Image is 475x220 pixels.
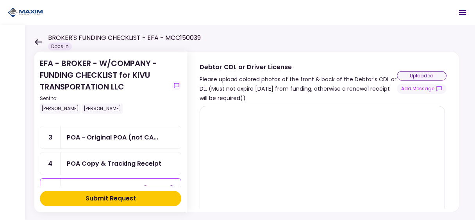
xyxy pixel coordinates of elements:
[40,104,80,114] div: [PERSON_NAME]
[208,207,290,214] div: CDL.jpg
[40,95,169,102] div: Sent to:
[48,33,201,43] h1: BROKER'S FUNDING CHECKLIST - EFA - MCC150039
[200,62,397,72] div: Debtor CDL or Driver License
[397,84,446,94] button: show-messages
[82,104,123,114] div: [PERSON_NAME]
[67,132,158,142] div: POA - Original POA (not CA or GA)
[40,57,169,114] div: EFA - BROKER - W/COMPANY - FUNDING CHECKLIST for KIVU TRANSPORTATION LLC
[187,52,459,212] div: Debtor CDL or Driver LicensePlease upload colored photos of the front & back of the Debtor's CDL ...
[40,152,181,175] a: 4POA Copy & Tracking Receipt
[397,71,446,80] div: uploaded
[48,43,72,50] div: Docs In
[67,185,128,195] div: Debtor CDL or Driver License
[40,179,61,201] div: 5
[453,3,472,22] button: Open menu
[40,152,61,175] div: 4
[40,126,61,148] div: 3
[67,159,161,168] div: POA Copy & Tracking Receipt
[172,81,181,90] button: show-messages
[40,191,181,206] button: Submit Request
[40,178,181,201] a: 5Debtor CDL or Driver Licenseuploaded
[40,126,181,149] a: 3POA - Original POA (not CA or GA)
[200,75,397,103] div: Please upload colored photos of the front & back of the Debtor's CDL or DL. (Must not expire [DAT...
[8,7,43,18] img: Partner icon
[142,185,175,194] div: uploaded
[86,194,136,203] div: Submit Request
